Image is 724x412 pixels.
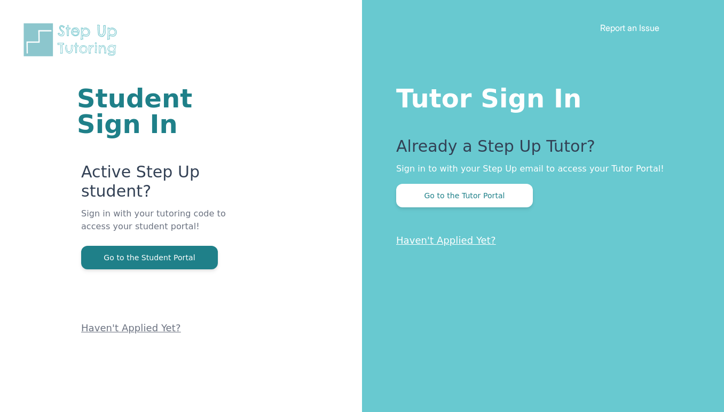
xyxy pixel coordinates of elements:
h1: Student Sign In [77,85,234,137]
button: Go to the Student Portal [81,246,218,269]
img: Step Up Tutoring horizontal logo [21,21,124,58]
a: Report an Issue [600,22,659,33]
a: Haven't Applied Yet? [396,235,496,246]
a: Go to the Student Portal [81,252,218,262]
a: Haven't Applied Yet? [81,322,181,333]
h1: Tutor Sign In [396,81,681,111]
button: Go to the Tutor Portal [396,184,533,207]
p: Active Step Up student? [81,162,234,207]
p: Sign in with your tutoring code to access your student portal! [81,207,234,246]
p: Sign in to with your Step Up email to access your Tutor Portal! [396,162,681,175]
p: Already a Step Up Tutor? [396,137,681,162]
a: Go to the Tutor Portal [396,190,533,200]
